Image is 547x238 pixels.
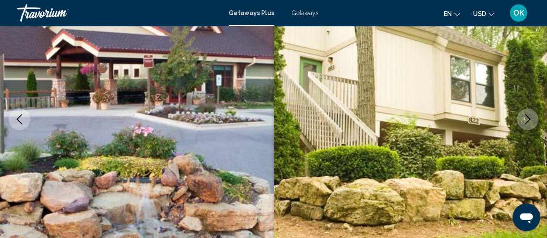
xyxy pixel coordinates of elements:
[473,10,486,17] span: USD
[9,108,30,130] button: Previous image
[513,9,524,17] span: OK
[291,10,319,16] a: Getaways
[444,10,452,17] span: en
[512,203,540,231] iframe: Button to launch messaging window
[444,7,460,20] button: Change language
[229,10,274,16] a: Getaways Plus
[17,4,220,22] a: Travorium
[507,4,530,22] button: User Menu
[473,7,494,20] button: Change currency
[517,108,538,130] button: Next image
